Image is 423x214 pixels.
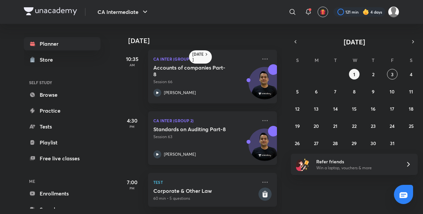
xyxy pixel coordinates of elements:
p: CA Inter (Group 2) [153,117,257,125]
button: October 5, 2025 [292,86,303,97]
h6: ME [24,176,100,187]
h5: Corporate & Other Law [153,187,257,194]
button: October 22, 2025 [349,121,360,131]
button: October 13, 2025 [311,103,322,114]
abbr: Monday [315,57,319,63]
h4: [DATE] [128,37,284,45]
a: Planner [24,37,100,50]
img: streak [363,9,369,15]
button: October 3, 2025 [387,69,398,80]
button: October 15, 2025 [349,103,360,114]
h5: 10:35 [119,55,145,63]
abbr: Wednesday [353,57,357,63]
img: referral [296,158,309,171]
abbr: October 8, 2025 [353,88,356,95]
p: [PERSON_NAME] [164,90,196,96]
button: October 31, 2025 [387,138,398,148]
abbr: Friday [391,57,394,63]
button: October 2, 2025 [368,69,378,80]
a: Company Logo [24,7,77,17]
abbr: Saturday [410,57,412,63]
abbr: October 3, 2025 [391,71,394,78]
abbr: October 2, 2025 [372,71,374,78]
button: CA Intermediate [94,5,153,19]
abbr: October 12, 2025 [295,106,299,112]
abbr: October 15, 2025 [352,106,357,112]
button: October 27, 2025 [311,138,322,148]
button: October 11, 2025 [406,86,416,97]
abbr: October 28, 2025 [333,140,338,146]
abbr: October 11, 2025 [409,88,413,95]
abbr: October 31, 2025 [390,140,395,146]
img: Company Logo [24,7,77,15]
abbr: Thursday [372,57,374,63]
button: October 21, 2025 [330,121,341,131]
button: [DATE] [300,37,408,46]
button: October 7, 2025 [330,86,341,97]
p: PM [119,186,145,190]
img: Drashti Patel [388,6,399,18]
button: October 14, 2025 [330,103,341,114]
abbr: October 27, 2025 [314,140,319,146]
abbr: October 22, 2025 [352,123,357,129]
img: avatar [320,9,326,15]
p: Session 66 [153,79,257,85]
button: October 28, 2025 [330,138,341,148]
abbr: October 19, 2025 [295,123,300,129]
button: October 24, 2025 [387,121,398,131]
abbr: October 25, 2025 [409,123,414,129]
a: Tests [24,120,100,133]
h6: [DATE] [192,52,204,62]
abbr: October 7, 2025 [334,88,336,95]
button: avatar [318,7,328,17]
button: October 30, 2025 [368,138,378,148]
button: October 19, 2025 [292,121,303,131]
abbr: October 29, 2025 [352,140,357,146]
button: October 26, 2025 [292,138,303,148]
p: PM [119,125,145,129]
h6: Refer friends [316,158,398,165]
abbr: October 18, 2025 [409,106,413,112]
a: Practice [24,104,100,117]
p: Session 63 [153,134,257,140]
a: Store [24,53,100,66]
a: Browse [24,88,100,101]
button: October 18, 2025 [406,103,416,114]
abbr: Sunday [296,57,299,63]
button: October 6, 2025 [311,86,322,97]
button: October 17, 2025 [387,103,398,114]
abbr: October 16, 2025 [371,106,375,112]
p: 60 min • 5 questions [153,195,257,201]
a: Free live classes [24,152,100,165]
img: Avatar [249,132,281,164]
abbr: October 10, 2025 [390,88,395,95]
p: AM [119,63,145,67]
p: Win a laptop, vouchers & more [316,165,398,171]
abbr: October 30, 2025 [370,140,376,146]
h5: 4:30 [119,117,145,125]
button: October 25, 2025 [406,121,416,131]
abbr: October 17, 2025 [390,106,394,112]
a: Playlist [24,136,100,149]
abbr: October 20, 2025 [314,123,319,129]
span: [DATE] [344,37,365,46]
button: October 9, 2025 [368,86,378,97]
button: October 4, 2025 [406,69,416,80]
abbr: October 14, 2025 [333,106,338,112]
h5: Accounts of companies Part-8 [153,64,236,78]
button: October 10, 2025 [387,86,398,97]
abbr: October 13, 2025 [314,106,319,112]
abbr: October 4, 2025 [410,71,412,78]
p: Test [153,178,257,186]
a: Enrollments [24,187,100,200]
h5: 7:00 [119,178,145,186]
abbr: October 21, 2025 [333,123,337,129]
button: October 16, 2025 [368,103,378,114]
abbr: October 5, 2025 [296,88,299,95]
abbr: October 6, 2025 [315,88,318,95]
p: [PERSON_NAME] [164,151,196,157]
button: October 12, 2025 [292,103,303,114]
div: Store [40,56,57,64]
h5: Standards on Auditing Part-8 [153,126,236,133]
abbr: October 24, 2025 [390,123,395,129]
